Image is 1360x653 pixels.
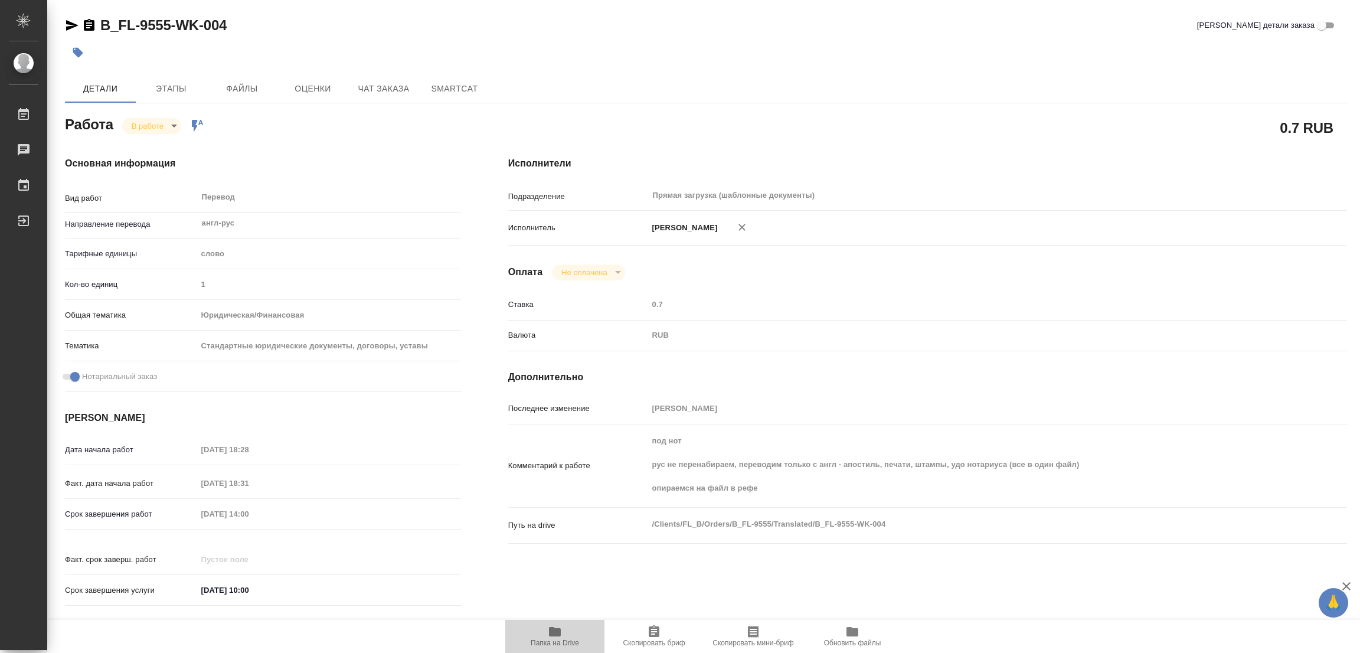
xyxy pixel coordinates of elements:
p: Факт. срок заверш. работ [65,554,197,566]
p: Путь на drive [508,520,648,531]
input: ✎ Введи что-нибудь [197,582,300,599]
p: [PERSON_NAME] [648,222,718,234]
button: В работе [128,121,167,131]
p: Общая тематика [65,309,197,321]
p: Валюта [508,329,648,341]
input: Пустое поле [648,296,1277,313]
button: Скопировать мини-бриф [704,620,803,653]
span: Папка на Drive [531,639,579,647]
button: Скопировать ссылку для ЯМессенджера [65,18,79,32]
button: Обновить файлы [803,620,902,653]
div: Стандартные юридические документы, договоры, уставы [197,336,461,356]
span: Скопировать мини-бриф [712,639,793,647]
p: Факт. дата начала работ [65,478,197,489]
h4: Дополнительно [508,370,1347,384]
button: Скопировать бриф [604,620,704,653]
span: 🙏 [1323,590,1343,615]
input: Пустое поле [197,276,461,293]
button: Добавить тэг [65,40,91,66]
input: Пустое поле [197,475,300,492]
span: [PERSON_NAME] детали заказа [1197,19,1315,31]
button: 🙏 [1319,588,1348,618]
p: Вид работ [65,192,197,204]
h4: Исполнители [508,156,1347,171]
span: SmartCat [426,81,483,96]
span: Оценки [285,81,341,96]
p: Исполнитель [508,222,648,234]
p: Дата начала работ [65,444,197,456]
p: Подразделение [508,191,648,203]
span: Обновить файлы [824,639,881,647]
button: Удалить исполнителя [729,214,755,240]
textarea: под нот рус не перенабираем, переводим только с англ - апостиль, печати, штампы, удо нотариуса (в... [648,431,1277,498]
div: слово [197,244,461,264]
span: Чат заказа [355,81,412,96]
p: Кол-во единиц [65,279,197,290]
div: RUB [648,325,1277,345]
span: Нотариальный заказ [82,371,157,383]
input: Пустое поле [648,400,1277,417]
h2: Работа [65,113,113,134]
p: Комментарий к работе [508,460,648,472]
h4: Оплата [508,265,543,279]
span: Этапы [143,81,200,96]
span: Файлы [214,81,270,96]
div: Юридическая/Финансовая [197,305,461,325]
div: В работе [122,118,181,134]
p: Срок завершения услуги [65,585,197,596]
input: Пустое поле [197,551,300,568]
p: Ставка [508,299,648,311]
span: Скопировать бриф [623,639,685,647]
h2: 0.7 RUB [1280,117,1333,138]
div: В работе [552,265,625,280]
input: Пустое поле [197,505,300,523]
p: Срок завершения работ [65,508,197,520]
a: B_FL-9555-WK-004 [100,17,227,33]
h4: Основная информация [65,156,461,171]
button: Не оплачена [558,267,610,277]
p: Последнее изменение [508,403,648,414]
p: Направление перевода [65,218,197,230]
button: Скопировать ссылку [82,18,96,32]
p: Тарифные единицы [65,248,197,260]
h4: [PERSON_NAME] [65,411,461,425]
textarea: /Clients/FL_B/Orders/B_FL-9555/Translated/B_FL-9555-WK-004 [648,514,1277,534]
input: Пустое поле [197,441,300,458]
button: Папка на Drive [505,620,604,653]
p: Тематика [65,340,197,352]
span: Детали [72,81,129,96]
